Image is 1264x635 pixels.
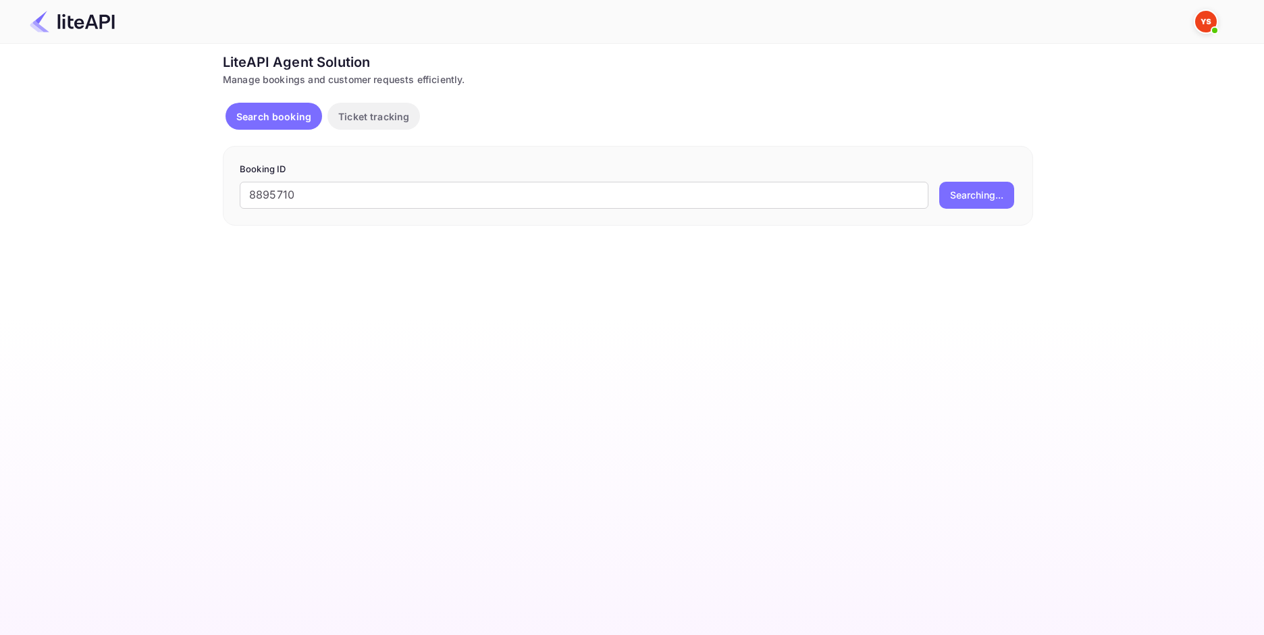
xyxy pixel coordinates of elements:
div: Manage bookings and customer requests efficiently. [223,72,1033,86]
img: LiteAPI Logo [30,11,115,32]
button: Searching... [939,182,1014,209]
p: Ticket tracking [338,109,409,124]
p: Booking ID [240,163,1016,176]
p: Search booking [236,109,311,124]
img: Yandex Support [1195,11,1217,32]
div: LiteAPI Agent Solution [223,52,1033,72]
input: Enter Booking ID (e.g., 63782194) [240,182,928,209]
